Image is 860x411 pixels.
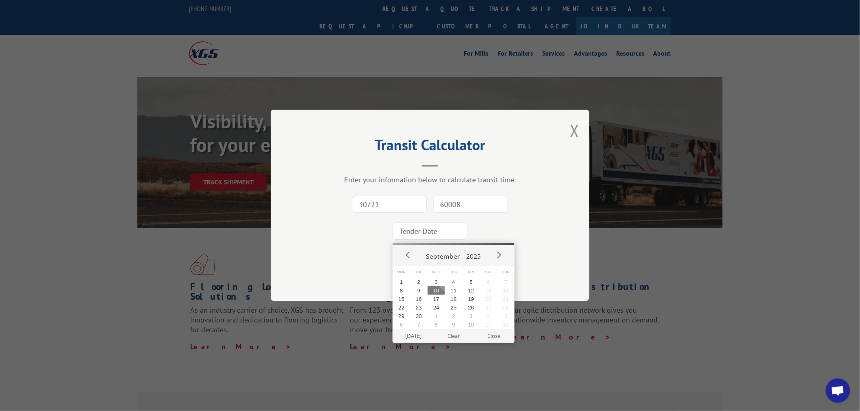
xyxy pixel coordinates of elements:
[428,286,445,295] button: 10
[480,295,497,303] button: 20
[493,249,505,261] button: Next
[463,245,484,264] button: 2025
[463,320,480,329] button: 10
[463,312,480,320] button: 3
[497,303,515,312] button: 28
[402,249,415,261] button: Prev
[445,266,463,278] span: Thu
[445,320,463,329] button: 9
[352,196,427,213] input: Origin Zip
[428,320,445,329] button: 8
[497,320,515,329] button: 12
[497,278,515,286] button: 7
[393,320,410,329] button: 6
[570,120,579,141] button: Close modal
[428,278,445,286] button: 3
[393,303,410,312] button: 22
[445,286,463,295] button: 11
[393,223,467,240] input: Tender Date
[428,312,445,320] button: 1
[410,320,428,329] button: 7
[463,266,480,278] span: Fri
[410,286,428,295] button: 9
[445,278,463,286] button: 4
[311,175,549,185] div: Enter your information below to calculate transit time.
[480,266,497,278] span: Sat
[423,245,463,264] button: September
[428,295,445,303] button: 17
[497,312,515,320] button: 5
[410,266,428,278] span: Tue
[393,329,434,343] button: [DATE]
[393,312,410,320] button: 29
[474,329,514,343] button: Close
[497,266,515,278] span: Sun
[410,312,428,320] button: 30
[480,320,497,329] button: 11
[480,278,497,286] button: 6
[463,286,480,295] button: 12
[463,303,480,312] button: 26
[393,266,410,278] span: Mon
[497,295,515,303] button: 21
[393,295,410,303] button: 15
[433,196,508,213] input: Dest. Zip
[480,303,497,312] button: 27
[445,312,463,320] button: 2
[480,286,497,295] button: 13
[445,303,463,312] button: 25
[445,295,463,303] button: 18
[393,278,410,286] button: 1
[434,329,474,343] button: Clear
[463,295,480,303] button: 19
[497,286,515,295] button: 14
[480,312,497,320] button: 4
[410,303,428,312] button: 23
[826,379,850,403] div: Open chat
[428,303,445,312] button: 24
[311,139,549,155] h2: Transit Calculator
[428,266,445,278] span: Wed
[410,278,428,286] button: 2
[463,278,480,286] button: 5
[410,295,428,303] button: 16
[393,286,410,295] button: 8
